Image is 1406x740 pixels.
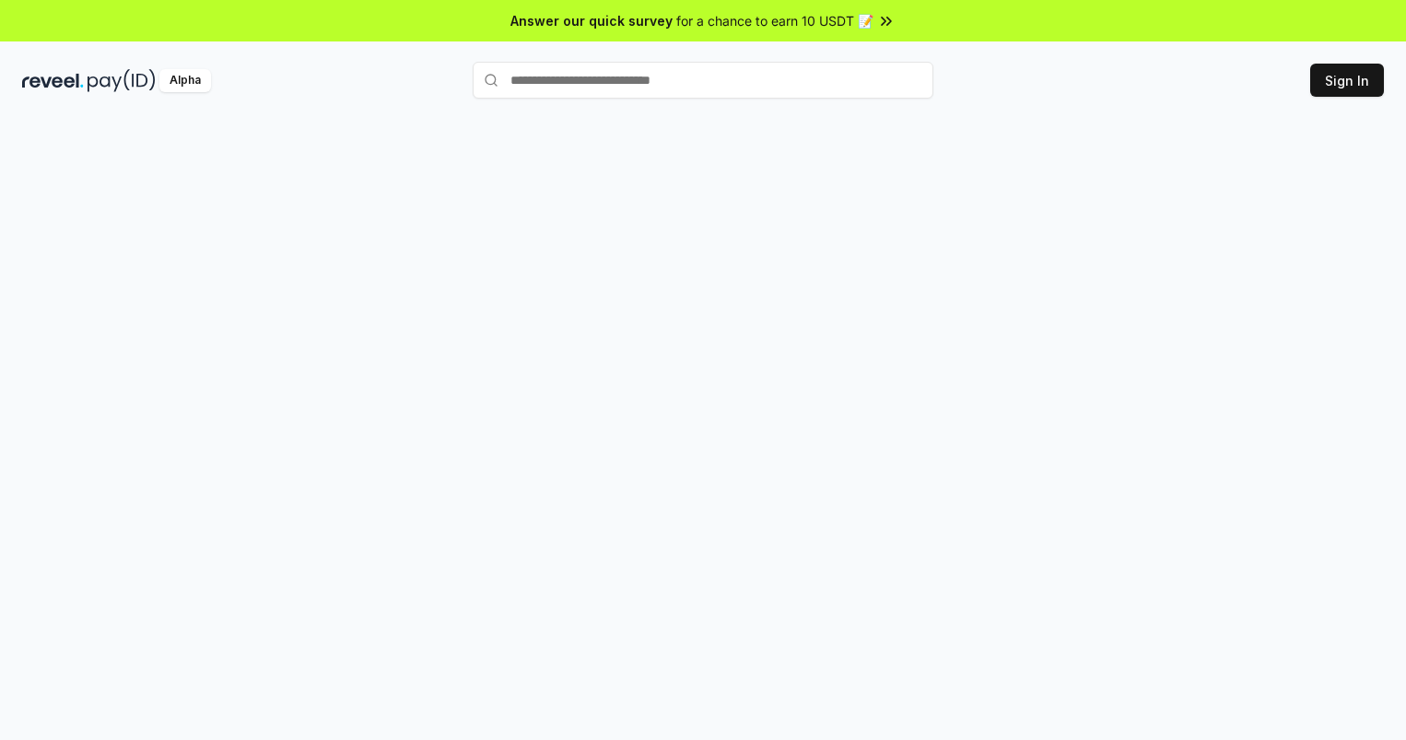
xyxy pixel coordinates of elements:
img: reveel_dark [22,69,84,92]
span: for a chance to earn 10 USDT 📝 [676,11,873,30]
button: Sign In [1310,64,1384,97]
div: Alpha [159,69,211,92]
span: Answer our quick survey [510,11,673,30]
img: pay_id [88,69,156,92]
